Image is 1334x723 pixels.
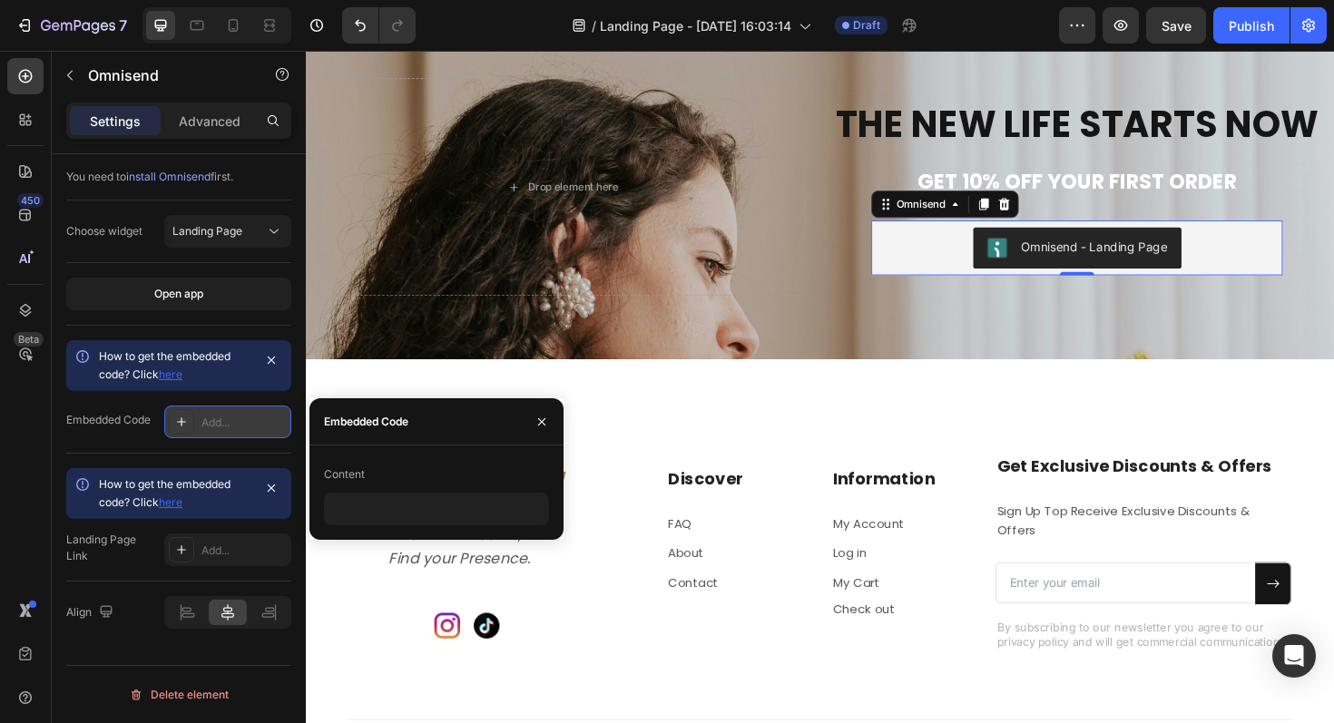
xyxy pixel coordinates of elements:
[179,112,240,131] p: Advanced
[172,224,242,238] span: Landing Page
[159,367,182,381] a: here
[88,64,242,86] p: Omnisend
[17,193,44,208] div: 450
[7,7,135,44] button: 7
[1162,18,1192,34] span: Save
[558,491,700,511] p: My Account
[384,554,437,572] a: Contact
[66,680,291,709] button: Delete element
[731,542,1005,585] input: Enter your email
[164,215,291,248] button: Landing Page
[66,278,291,310] button: Open app
[99,477,231,509] span: How to get the embedded code? Click
[66,223,142,239] div: Choose widget
[66,601,117,625] div: Align
[558,522,700,542] p: Log in
[159,495,182,509] a: here
[14,332,44,347] div: Beta
[1213,7,1290,44] button: Publish
[622,154,681,171] div: Omnisend
[707,187,927,230] button: Omnisend - Landing Page
[66,169,291,185] div: You need to first.
[559,52,1074,105] h2: the new life starts now
[126,170,211,183] span: install Omnisend
[558,553,700,573] p: My Cart
[732,603,1042,634] p: By subscribing to our newsletter you agree to our privacy policy and will get commercial communic...
[342,7,416,44] div: Undo/Redo
[721,198,743,220] img: Omnisend.png
[561,122,1073,156] p: get 10% off your first order
[731,427,1044,454] h2: get exclusive discounts & offers
[47,525,279,550] p: Find your Presence.
[732,477,1042,518] p: sign up top receive exclusive discounts & offers
[556,441,701,467] h2: Information
[306,51,1334,723] iframe: Design area
[154,286,203,302] div: Open app
[1272,634,1316,678] div: Open Intercom Messenger
[201,415,287,431] div: Add...
[99,349,231,381] span: How to get the embedded code? Click
[90,112,141,131] p: Settings
[119,15,127,36] p: 7
[600,16,791,35] span: Landing Page - [DATE] 16:03:14
[558,581,700,601] p: Check out
[66,412,151,428] div: Embedded Code
[47,501,279,525] p: Flow with Scents,
[324,414,408,430] div: Embedded Code
[758,198,913,217] div: Omnisend - Landing Page
[853,17,880,34] span: Draft
[1146,7,1206,44] button: Save
[235,137,331,151] div: Drop element here
[384,492,409,510] a: FAQ
[129,684,229,706] div: Delete element
[45,427,280,484] h2: Scent Flow
[384,523,422,541] a: About
[592,16,596,35] span: /
[1229,16,1274,35] div: Publish
[66,532,157,564] div: Landing Page Link
[201,542,287,559] div: Add...
[324,466,365,483] div: Content
[384,443,525,465] p: Discover
[178,595,205,622] img: Alt Image
[136,595,163,622] img: Alt Image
